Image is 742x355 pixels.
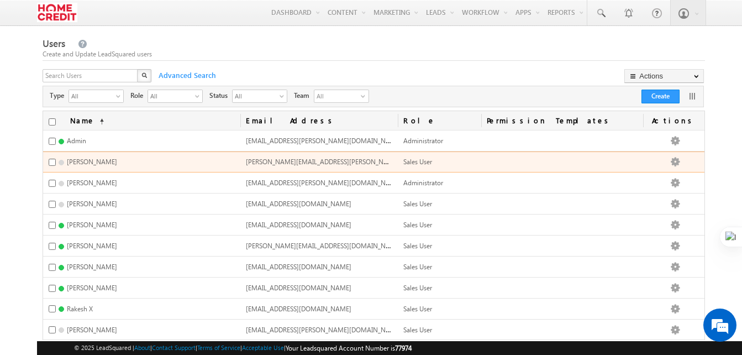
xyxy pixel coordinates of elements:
span: Administrator [403,179,443,187]
span: [PERSON_NAME] [67,158,117,166]
button: Create [641,90,680,103]
div: Create and Update LeadSquared users [43,49,705,59]
span: [PERSON_NAME] [67,200,117,208]
span: [PERSON_NAME] [67,179,117,187]
span: All [69,90,114,101]
span: [EMAIL_ADDRESS][DOMAIN_NAME] [246,221,351,229]
span: Status [209,91,232,101]
span: All [148,90,193,101]
a: Name [65,111,109,130]
span: (sorted ascending) [95,117,104,126]
span: [EMAIL_ADDRESS][PERSON_NAME][DOMAIN_NAME] [246,325,402,334]
a: About [134,344,150,351]
input: Search Users [43,69,139,82]
span: Sales User [403,305,432,313]
a: Role [398,111,481,130]
span: All [314,90,359,102]
span: Admin [67,137,86,145]
span: Permission Templates [481,111,643,130]
img: Search [141,72,147,78]
button: Actions [624,69,704,83]
span: [EMAIL_ADDRESS][PERSON_NAME][DOMAIN_NAME] [246,135,402,145]
span: Administrator [403,137,443,145]
span: [PERSON_NAME] [67,221,117,229]
span: [EMAIL_ADDRESS][DOMAIN_NAME] [246,263,351,271]
span: [EMAIL_ADDRESS][DOMAIN_NAME] [246,284,351,292]
a: Acceptable Use [242,344,284,351]
span: Sales User [403,221,432,229]
span: Sales User [403,284,432,292]
a: Terms of Service [197,344,240,351]
span: Your Leadsquared Account Number is [286,344,412,352]
span: 77974 [395,344,412,352]
span: [PERSON_NAME] [67,284,117,292]
span: Team [294,91,314,101]
span: [EMAIL_ADDRESS][DOMAIN_NAME] [246,200,351,208]
span: Type [50,91,69,101]
span: select [195,93,204,99]
span: Users [43,37,65,50]
span: Sales User [403,158,432,166]
a: Email Address [240,111,398,130]
span: [EMAIL_ADDRESS][DOMAIN_NAME] [246,305,351,313]
span: Sales User [403,200,432,208]
span: Sales User [403,242,432,250]
span: © 2025 LeadSquared | | | | | [74,343,412,353]
span: Rakesh X [67,305,93,313]
span: All [233,90,278,101]
span: [EMAIL_ADDRESS][PERSON_NAME][DOMAIN_NAME] [246,177,402,187]
span: Role [130,91,148,101]
span: [PERSON_NAME] [67,242,117,250]
span: [PERSON_NAME] [67,263,117,271]
span: Sales User [403,326,432,334]
span: select [116,93,125,99]
img: Custom Logo [37,3,77,22]
span: [PERSON_NAME] [67,326,117,334]
a: Contact Support [152,344,196,351]
span: select [280,93,288,99]
span: [PERSON_NAME][EMAIL_ADDRESS][DOMAIN_NAME] [246,241,402,250]
span: Actions [643,111,704,130]
span: Sales User [403,263,432,271]
span: [PERSON_NAME][EMAIL_ADDRESS][PERSON_NAME][DOMAIN_NAME] [246,156,452,166]
span: Advanced Search [153,70,219,80]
